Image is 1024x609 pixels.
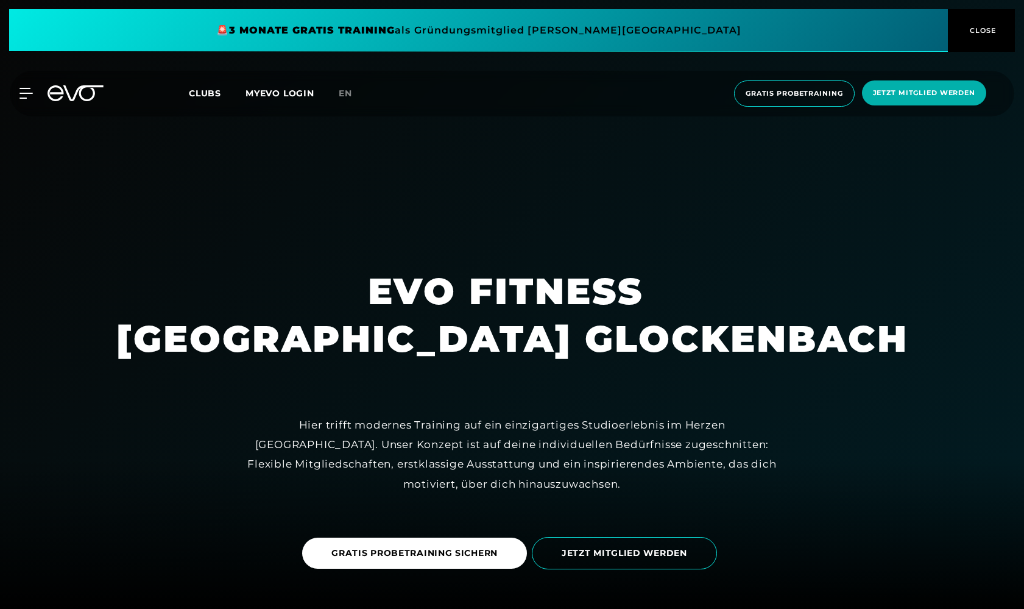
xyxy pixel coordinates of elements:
[532,528,722,579] a: JETZT MITGLIED WERDEN
[967,25,997,36] span: CLOSE
[189,87,245,99] a: Clubs
[873,88,975,98] span: Jetzt Mitglied werden
[302,529,532,578] a: GRATIS PROBETRAINING SICHERN
[189,88,221,99] span: Clubs
[746,88,843,99] span: Gratis Probetraining
[116,268,908,363] h1: EVO FITNESS [GEOGRAPHIC_DATA] GLOCKENBACH
[245,88,314,99] a: MYEVO LOGIN
[331,547,498,560] span: GRATIS PROBETRAINING SICHERN
[339,87,367,101] a: en
[562,547,687,560] span: JETZT MITGLIED WERDEN
[730,80,858,107] a: Gratis Probetraining
[858,80,990,107] a: Jetzt Mitglied werden
[948,9,1015,52] button: CLOSE
[339,88,352,99] span: en
[238,415,786,494] div: Hier trifft modernes Training auf ein einzigartiges Studioerlebnis im Herzen [GEOGRAPHIC_DATA]. U...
